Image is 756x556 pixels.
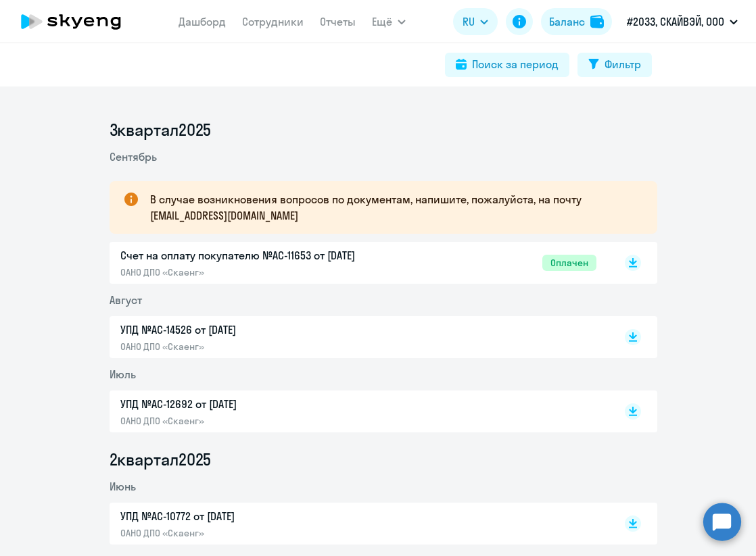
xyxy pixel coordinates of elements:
[120,247,404,263] p: Счет на оплату покупателю №AC-11653 от [DATE]
[120,508,404,524] p: УПД №AC-10772 от [DATE]
[320,15,356,28] a: Отчеты
[120,247,596,278] a: Счет на оплату покупателю №AC-11653 от [DATE]ОАНО ДПО «Скаенг»Оплачен
[242,15,304,28] a: Сотрудники
[372,14,392,30] span: Ещё
[110,150,157,163] span: Сентябрь
[120,322,596,353] a: УПД №AC-14526 от [DATE]ОАНО ДПО «Скаенг»
[590,15,604,28] img: balance
[120,340,404,353] p: ОАНО ДПО «Скаенг»
[372,8,406,35] button: Ещё
[453,8,498,35] button: RU
[150,191,633,224] p: В случае возникновения вопросов по документам, напишите, пожалуйста, на почту [EMAIL_ADDRESS][DOM...
[179,15,226,28] a: Дашборд
[110,293,142,307] span: Август
[549,14,585,30] div: Баланс
[577,53,652,77] button: Фильтр
[605,56,641,72] div: Фильтр
[120,527,404,539] p: ОАНО ДПО «Скаенг»
[445,53,569,77] button: Поиск за период
[542,255,596,271] span: Оплачен
[472,56,559,72] div: Поиск за период
[120,396,596,427] a: УПД №AC-12692 от [DATE]ОАНО ДПО «Скаенг»
[620,5,745,38] button: #2033, СКАЙВЭЙ, ООО
[120,396,404,412] p: УПД №AC-12692 от [DATE]
[110,119,657,141] li: 3 квартал 2025
[110,368,136,381] span: Июль
[120,415,404,427] p: ОАНО ДПО «Скаенг»
[120,322,404,338] p: УПД №AC-14526 от [DATE]
[463,14,475,30] span: RU
[541,8,612,35] button: Балансbalance
[110,480,136,493] span: Июнь
[627,14,724,30] p: #2033, СКАЙВЭЙ, ООО
[110,449,657,470] li: 2 квартал 2025
[120,266,404,278] p: ОАНО ДПО «Скаенг»
[120,508,596,539] a: УПД №AC-10772 от [DATE]ОАНО ДПО «Скаенг»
